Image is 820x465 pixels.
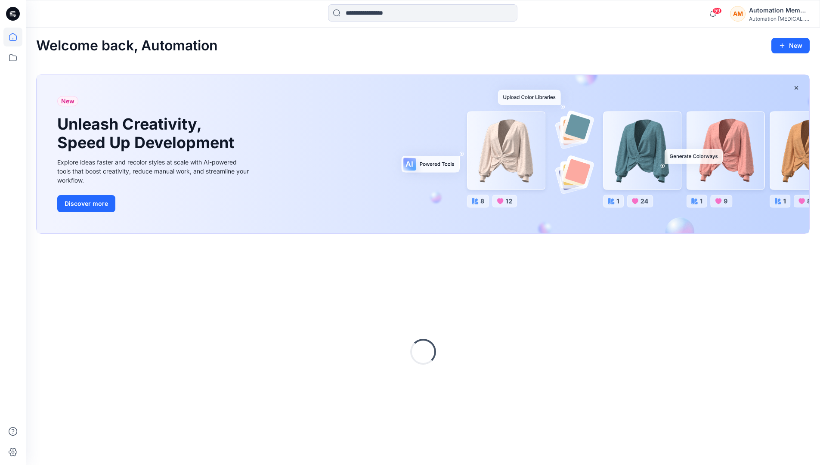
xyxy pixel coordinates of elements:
div: AM [730,6,746,22]
h2: Welcome back, Automation [36,38,218,54]
div: Automation [MEDICAL_DATA]... [749,15,809,22]
a: Discover more [57,195,251,212]
button: New [771,38,810,53]
button: Discover more [57,195,115,212]
span: 59 [712,7,722,14]
h1: Unleash Creativity, Speed Up Development [57,115,238,152]
div: Automation Member [749,5,809,15]
span: New [61,96,74,106]
div: Explore ideas faster and recolor styles at scale with AI-powered tools that boost creativity, red... [57,158,251,185]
